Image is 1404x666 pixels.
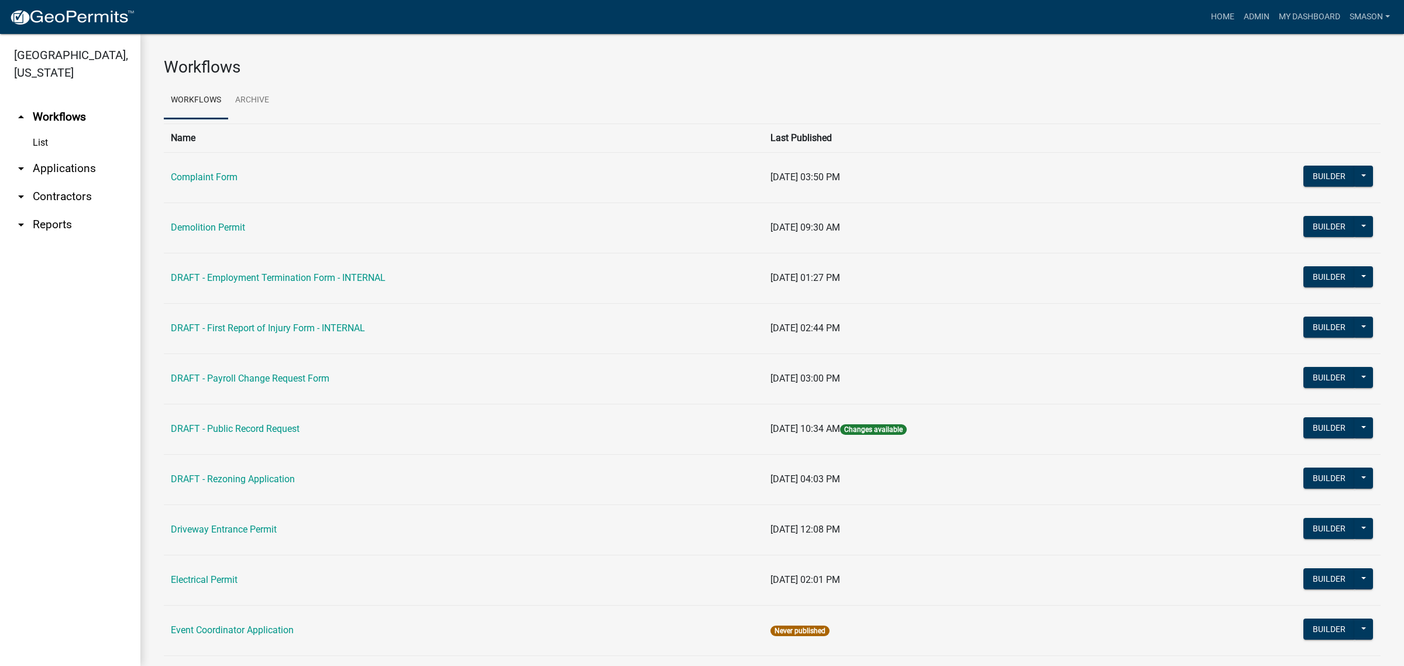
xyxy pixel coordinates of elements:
[14,162,28,176] i: arrow_drop_down
[770,373,840,384] span: [DATE] 03:00 PM
[770,423,840,434] span: [DATE] 10:34 AM
[164,82,228,119] a: Workflows
[770,626,830,636] span: Never published
[1303,166,1355,187] button: Builder
[171,423,300,434] a: DRAFT - Public Record Request
[171,574,238,585] a: Electrical Permit
[770,524,840,535] span: [DATE] 12:08 PM
[1303,367,1355,388] button: Builder
[1303,216,1355,237] button: Builder
[171,322,365,334] a: DRAFT - First Report of Injury Form - INTERNAL
[171,222,245,233] a: Demolition Permit
[171,473,295,485] a: DRAFT - Rezoning Application
[770,222,840,233] span: [DATE] 09:30 AM
[1303,518,1355,539] button: Builder
[1303,317,1355,338] button: Builder
[770,272,840,283] span: [DATE] 01:27 PM
[1303,568,1355,589] button: Builder
[770,473,840,485] span: [DATE] 04:03 PM
[1303,417,1355,438] button: Builder
[171,171,238,183] a: Complaint Form
[1303,266,1355,287] button: Builder
[14,218,28,232] i: arrow_drop_down
[164,57,1381,77] h3: Workflows
[1303,619,1355,640] button: Builder
[763,123,1158,152] th: Last Published
[171,373,329,384] a: DRAFT - Payroll Change Request Form
[770,171,840,183] span: [DATE] 03:50 PM
[228,82,276,119] a: Archive
[1206,6,1239,28] a: Home
[14,190,28,204] i: arrow_drop_down
[1303,468,1355,489] button: Builder
[171,524,277,535] a: Driveway Entrance Permit
[164,123,763,152] th: Name
[171,624,294,636] a: Event Coordinator Application
[14,110,28,124] i: arrow_drop_up
[171,272,386,283] a: DRAFT - Employment Termination Form - INTERNAL
[1239,6,1274,28] a: Admin
[770,574,840,585] span: [DATE] 02:01 PM
[1345,6,1395,28] a: Smason
[770,322,840,334] span: [DATE] 02:44 PM
[840,424,907,435] span: Changes available
[1274,6,1345,28] a: My Dashboard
